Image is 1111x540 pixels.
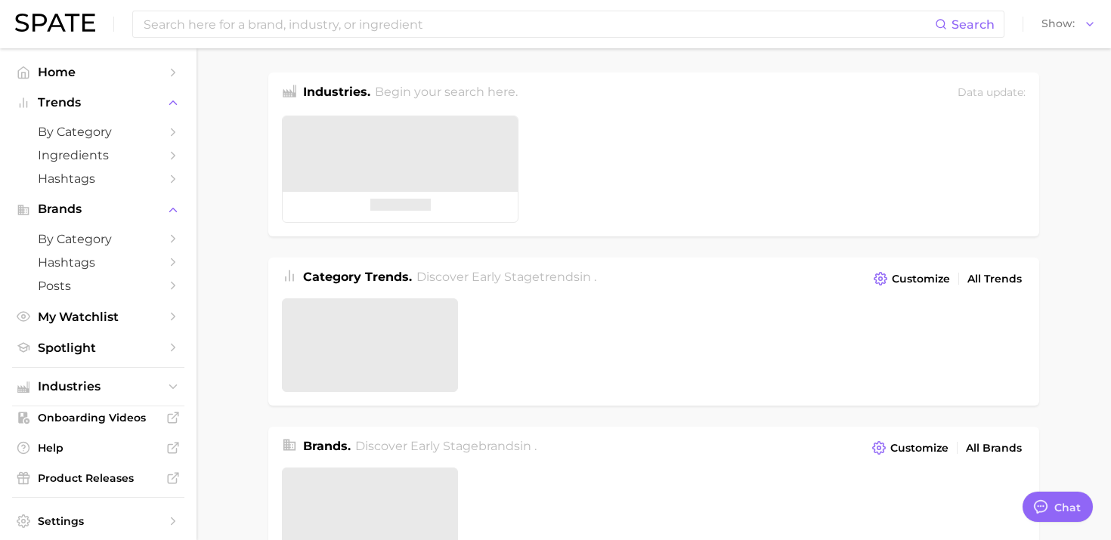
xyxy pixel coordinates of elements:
[38,514,159,528] span: Settings
[38,125,159,139] span: by Category
[38,441,159,455] span: Help
[964,269,1026,289] a: All Trends
[870,268,954,289] button: Customize
[12,251,184,274] a: Hashtags
[892,273,950,285] span: Customize
[1038,14,1100,34] button: Show
[416,270,596,284] span: Discover Early Stage trends in .
[12,167,184,190] a: Hashtags
[38,232,159,246] span: by Category
[355,439,537,453] span: Discover Early Stage brands in .
[12,336,184,359] a: Spotlight
[12,198,184,221] button: Brands
[12,437,184,459] a: Help
[38,255,159,270] span: Hashtags
[15,14,95,32] img: SPATE
[142,11,935,37] input: Search here for a brand, industry, or ingredient
[38,65,159,79] span: Home
[303,270,412,284] span: Category Trends .
[967,273,1022,285] span: All Trends
[1041,20,1075,28] span: Show
[12,91,184,114] button: Trends
[38,148,159,162] span: Ingredients
[38,96,159,110] span: Trends
[12,467,184,489] a: Product Releases
[12,406,184,429] a: Onboarding Videos
[868,437,952,458] button: Customize
[890,442,949,455] span: Customize
[962,438,1026,458] a: All Brands
[303,83,370,103] h1: Industries.
[38,380,159,393] span: Industries
[12,274,184,298] a: Posts
[12,120,184,143] a: by Category
[38,341,159,355] span: Spotlight
[38,171,159,186] span: Hashtags
[12,227,184,251] a: by Category
[38,471,159,485] span: Product Releases
[12,143,184,167] a: Ingredients
[38,411,159,424] span: Onboarding Videos
[38,279,159,293] span: Posts
[12,305,184,329] a: My Watchlist
[12,510,184,532] a: Settings
[952,17,995,32] span: Search
[966,442,1022,455] span: All Brands
[958,83,1026,103] div: Data update:
[303,439,351,453] span: Brands .
[12,60,184,84] a: Home
[12,375,184,398] button: Industries
[38,202,159,216] span: Brands
[375,83,518,103] h2: Begin your search here.
[38,310,159,324] span: My Watchlist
